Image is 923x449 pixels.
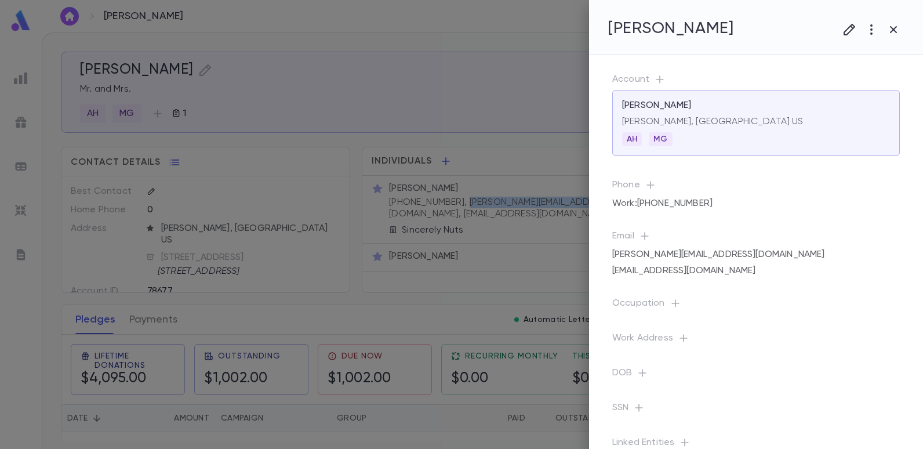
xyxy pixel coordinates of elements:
p: DOB [612,367,900,383]
span: AH [622,135,642,144]
p: SSN [612,402,900,418]
p: Occupation [612,298,900,314]
p: Account [612,74,900,90]
p: Email [612,230,900,247]
div: [PERSON_NAME][EMAIL_ADDRESS][DOMAIN_NAME] [612,244,825,265]
p: [PERSON_NAME], [GEOGRAPHIC_DATA] US [622,116,890,128]
h4: [PERSON_NAME] [608,19,733,38]
p: Work Address [612,332,900,349]
div: [EMAIL_ADDRESS][DOMAIN_NAME] [612,260,755,281]
p: [PERSON_NAME] [622,100,691,111]
span: MG [649,135,672,144]
p: Phone [612,179,900,195]
div: Work : [PHONE_NUMBER] [612,193,713,214]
